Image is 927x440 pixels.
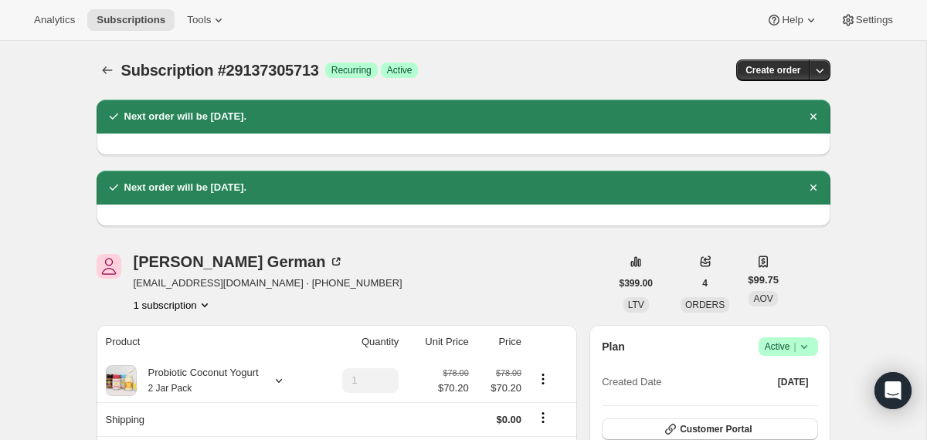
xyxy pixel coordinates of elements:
[317,325,403,359] th: Quantity
[331,64,372,76] span: Recurring
[531,371,555,388] button: Product actions
[25,9,84,31] button: Analytics
[496,368,521,377] small: $78.00
[693,272,717,294] button: 4
[803,177,824,198] button: Dismiss notification
[97,325,317,359] th: Product
[97,14,165,26] span: Subscriptions
[474,325,526,359] th: Price
[769,371,818,393] button: [DATE]
[137,365,259,396] div: Probiotic Coconut Yogurt
[831,9,902,31] button: Settings
[680,423,752,435] span: Customer Portal
[702,277,708,289] span: 4
[134,254,345,269] div: [PERSON_NAME] German
[856,14,893,26] span: Settings
[778,376,809,388] span: [DATE]
[124,109,247,124] h2: Next order will be [DATE].
[87,9,175,31] button: Subscriptions
[782,14,803,26] span: Help
[497,414,522,425] span: $0.00
[438,381,469,396] span: $70.20
[121,62,319,79] span: Subscription #29137305713
[97,254,121,279] span: Erika German
[443,368,469,377] small: $78.00
[97,59,118,81] button: Subscriptions
[97,402,317,436] th: Shipping
[748,272,779,288] span: $99.75
[753,293,772,304] span: AOV
[765,339,812,354] span: Active
[187,14,211,26] span: Tools
[803,106,824,127] button: Dismiss notification
[124,180,247,195] h2: Next order will be [DATE].
[874,372,912,409] div: Open Intercom Messenger
[736,59,810,81] button: Create order
[757,9,827,31] button: Help
[531,409,555,426] button: Shipping actions
[745,64,800,76] span: Create order
[628,300,644,310] span: LTV
[178,9,236,31] button: Tools
[610,272,662,294] button: $399.00
[134,276,402,291] span: [EMAIL_ADDRESS][DOMAIN_NAME] · [PHONE_NUMBER]
[602,374,661,390] span: Created Date
[34,14,75,26] span: Analytics
[403,325,473,359] th: Unit Price
[793,340,796,353] span: |
[620,277,653,289] span: $399.00
[685,300,725,310] span: ORDERS
[134,297,212,313] button: Product actions
[602,418,817,440] button: Customer Portal
[387,64,413,76] span: Active
[148,383,192,394] small: 2 Jar Pack
[478,381,521,396] span: $70.20
[602,339,625,354] h2: Plan
[106,365,137,396] img: product img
